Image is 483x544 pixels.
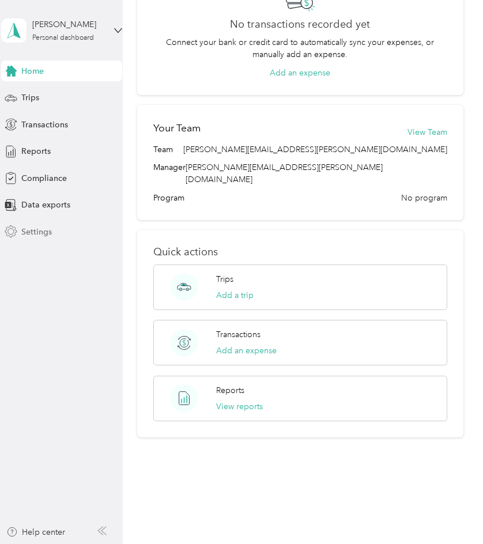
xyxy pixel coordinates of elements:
h2: Your Team [153,121,201,135]
span: Manager [153,161,186,186]
p: Reports [216,384,244,396]
span: Home [21,65,44,77]
button: Add an expense [270,67,330,79]
button: Add a trip [216,289,254,301]
p: Connect your bank or credit card to automatically sync your expenses, or manually add an expense. [153,36,447,61]
p: Trips [216,273,233,285]
span: Trips [21,92,39,104]
p: Quick actions [153,246,447,258]
span: Settings [21,226,52,238]
button: Help center [6,526,65,538]
span: [PERSON_NAME][EMAIL_ADDRESS][PERSON_NAME][DOMAIN_NAME] [186,163,383,184]
span: No program [401,192,447,204]
div: [PERSON_NAME] [32,18,104,31]
span: Team [153,143,173,156]
span: [PERSON_NAME][EMAIL_ADDRESS][PERSON_NAME][DOMAIN_NAME] [183,143,447,156]
button: View Team [407,126,447,138]
button: View reports [216,401,263,413]
p: Transactions [216,328,261,341]
iframe: Everlance-gr Chat Button Frame [418,479,483,544]
span: Program [153,192,184,204]
span: Transactions [21,119,68,131]
div: Personal dashboard [32,35,94,41]
span: Reports [21,145,51,157]
span: Compliance [21,172,67,184]
span: Data exports [21,199,70,211]
h2: No transactions recorded yet [230,18,370,31]
button: Add an expense [216,345,277,357]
